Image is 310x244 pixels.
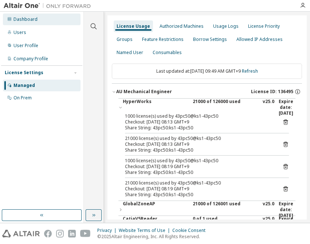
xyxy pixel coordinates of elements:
[123,201,188,218] div: GlobalZoneAP
[125,147,271,153] div: Share String: 43pc50:ks1-43pc50
[117,50,143,56] div: Named User
[263,99,274,116] div: v25.0
[153,50,182,56] div: Consumables
[125,119,271,125] div: Checkout: [DATE] 08:13 GMT+9
[56,230,64,237] img: instagram.svg
[125,180,271,186] div: 21000 license(s) used by 43pc50@ks1-43pc50
[193,216,258,233] div: 0 of 1 used
[142,37,184,42] div: Feature Restrictions
[123,216,188,233] div: CatiaV5Reader
[68,230,76,237] img: linkedin.svg
[125,141,271,147] div: Checkout: [DATE] 08:13 GMT+9
[44,230,52,237] img: facebook.svg
[125,186,271,192] div: Checkout: [DATE] 08:19 GMT+9
[116,89,172,95] div: AU Mechanical Engineer
[263,216,274,233] div: v25.0
[13,43,38,49] div: User Profile
[117,37,133,42] div: Groups
[263,201,274,218] div: v25.0
[248,23,280,29] div: License Priority
[172,228,210,233] div: Cookie Consent
[97,233,210,240] p: © 2025 Altair Engineering, Inc. All Rights Reserved.
[279,99,295,116] div: Expire date: [DATE]
[125,125,271,131] div: Share String: 43pc50:ks1-43pc50
[117,23,150,29] div: License Usage
[125,192,271,198] div: Share String: 43pc50:ks1-43pc50
[112,64,302,79] div: Last updated at: [DATE] 09:49 AM GMT+9
[242,68,258,74] a: Refresh
[13,83,35,88] div: Managed
[160,23,204,29] div: Authorized Machines
[125,136,271,141] div: 21000 license(s) used by 43pc50@ks1-43pc50
[97,228,119,233] div: Privacy
[279,201,295,218] div: Expire date: [DATE]
[13,95,32,101] div: On Prem
[123,99,188,116] div: HyperWorks
[213,23,239,29] div: Usage Logs
[123,216,295,233] button: CatiaV5Reader0 of 1 usedv25.0Expire date:[DATE]
[2,230,40,237] img: altair_logo.svg
[80,230,91,237] img: youtube.svg
[236,37,283,42] div: Allowed IP Addresses
[125,169,271,175] div: Share String: 43pc50:ks1-43pc50
[193,201,258,218] div: 21000 of 126001 used
[193,99,258,116] div: 21000 of 126000 used
[118,99,295,116] button: HyperWorks21000 of 126000 usedv25.0Expire date:[DATE]
[112,84,302,100] button: AU Mechanical EngineerLicense ID: 136495
[125,158,271,164] div: 1000 license(s) used by 43pc50@ks1-43pc50
[119,228,172,233] div: Website Terms of Use
[125,164,271,169] div: Checkout: [DATE] 08:19 GMT+9
[279,216,295,233] div: Expire date: [DATE]
[251,89,293,95] span: License ID: 136495
[4,2,95,9] img: Altair One
[5,70,43,76] div: License Settings
[13,30,26,35] div: Users
[118,201,295,218] button: GlobalZoneAP21000 of 126001 usedv25.0Expire date:[DATE]
[13,16,38,22] div: Dashboard
[13,56,48,62] div: Company Profile
[193,37,227,42] div: Borrow Settings
[125,113,271,119] div: 1000 license(s) used by 43pc50@ks1-43pc50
